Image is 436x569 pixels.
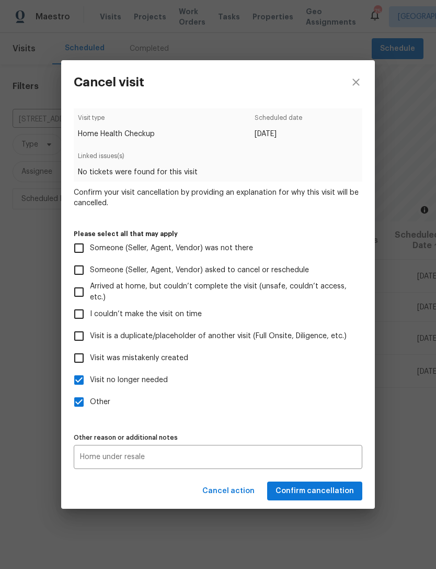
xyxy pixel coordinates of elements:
[90,243,253,254] span: Someone (Seller, Agent, Vendor) was not there
[90,281,354,303] span: Arrived at home, but couldn’t complete the visit (unsafe, couldn’t access, etc.)
[202,485,255,498] span: Cancel action
[74,75,144,90] h3: Cancel visit
[78,129,155,139] span: Home Health Checkup
[276,485,354,498] span: Confirm cancellation
[198,482,259,501] button: Cancel action
[90,375,168,386] span: Visit no longer needed
[90,265,309,276] span: Someone (Seller, Agent, Vendor) asked to cancel or reschedule
[74,434,362,441] label: Other reason or additional notes
[267,482,362,501] button: Confirm cancellation
[78,151,358,167] span: Linked issues(s)
[90,397,110,408] span: Other
[90,353,188,364] span: Visit was mistakenly created
[74,187,362,208] span: Confirm your visit cancellation by providing an explanation for why this visit will be cancelled.
[90,309,202,320] span: I couldn’t make the visit on time
[78,113,155,129] span: Visit type
[78,167,358,177] span: No tickets were found for this visit
[74,231,362,237] label: Please select all that may apply
[90,331,347,342] span: Visit is a duplicate/placeholder of another visit (Full Onsite, Diligence, etc.)
[337,60,375,104] button: close
[255,113,302,129] span: Scheduled date
[255,129,302,139] span: [DATE]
